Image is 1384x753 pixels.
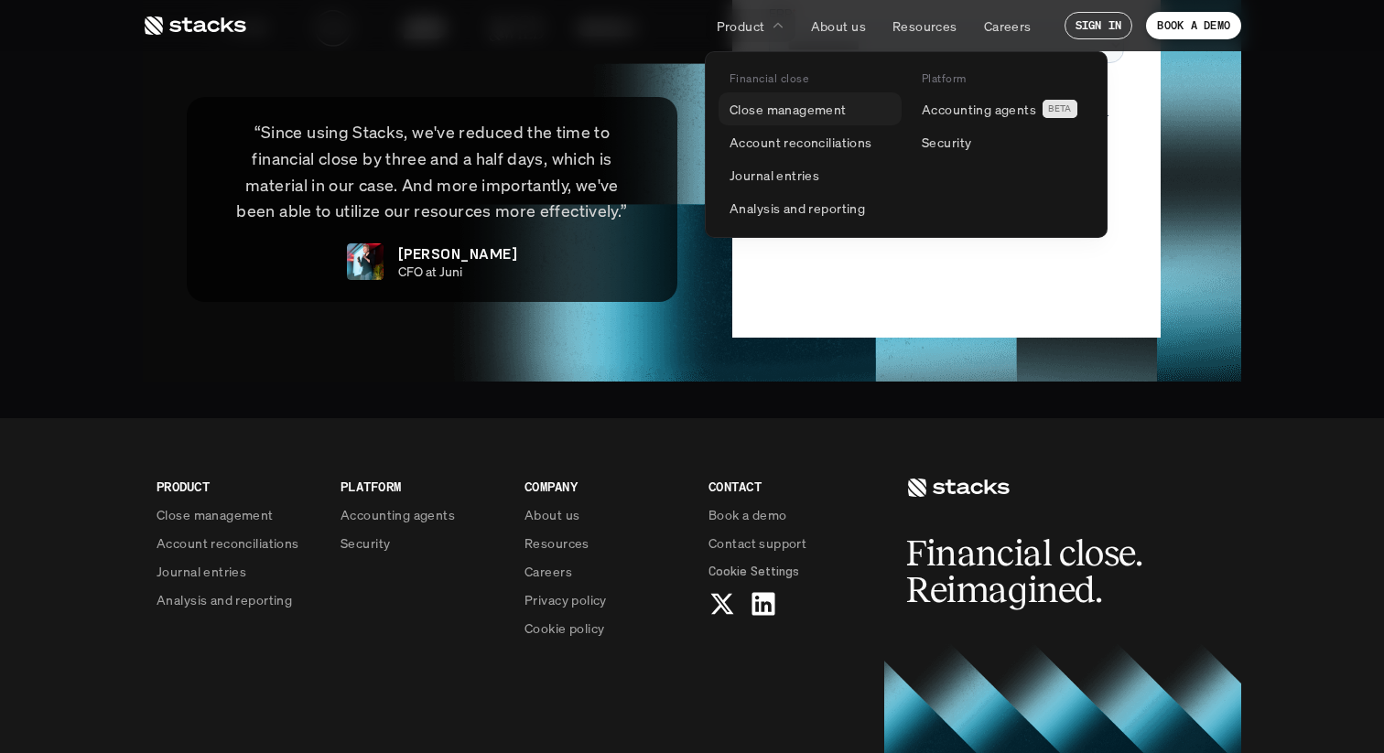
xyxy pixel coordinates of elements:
[800,9,877,42] a: About us
[922,133,971,152] p: Security
[524,590,687,609] a: Privacy policy
[730,199,865,218] p: Analysis and reporting
[906,535,1181,608] h2: Financial close. Reimagined.
[922,72,967,85] p: Platform
[157,590,319,609] a: Analysis and reporting
[811,16,866,36] p: About us
[524,619,604,638] p: Cookie policy
[730,133,872,152] p: Account reconciliations
[892,16,957,36] p: Resources
[730,100,847,119] p: Close management
[719,191,902,224] a: Analysis and reporting
[157,590,292,609] p: Analysis and reporting
[911,92,1094,125] a: Accounting agentsBETA
[398,242,517,264] p: [PERSON_NAME]
[730,72,808,85] p: Financial close
[524,533,687,553] a: Resources
[524,590,607,609] p: Privacy policy
[216,349,297,361] a: Privacy Policy
[157,505,319,524] a: Close management
[524,477,687,496] p: COMPANY
[719,92,902,125] a: Close management
[708,505,870,524] a: Book a demo
[719,158,902,191] a: Journal entries
[524,562,687,581] a: Careers
[341,477,503,496] p: PLATFORM
[341,533,503,553] a: Security
[973,9,1043,42] a: Careers
[157,533,299,553] p: Account reconciliations
[717,16,765,36] p: Product
[708,562,799,581] button: Cookie Trigger
[524,505,687,524] a: About us
[157,562,319,581] a: Journal entries
[881,9,968,42] a: Resources
[1146,12,1241,39] a: BOOK A DEMO
[708,562,799,581] span: Cookie Settings
[911,125,1094,158] a: Security
[524,619,687,638] a: Cookie policy
[922,100,1036,119] p: Accounting agents
[730,166,819,185] p: Journal entries
[341,533,390,553] p: Security
[708,505,787,524] p: Book a demo
[524,505,579,524] p: About us
[157,562,246,581] p: Journal entries
[341,505,455,524] p: Accounting agents
[524,533,589,553] p: Resources
[341,505,503,524] a: Accounting agents
[719,125,902,158] a: Account reconciliations
[398,264,462,280] p: CFO at Juni
[214,119,650,224] p: “Since using Stacks, we've reduced the time to financial close by three and a half days, which is...
[1065,12,1133,39] a: SIGN IN
[1076,19,1122,32] p: SIGN IN
[708,533,806,553] p: Contact support
[524,562,572,581] p: Careers
[708,477,870,496] p: CONTACT
[157,477,319,496] p: PRODUCT
[1048,103,1072,114] h2: BETA
[157,533,319,553] a: Account reconciliations
[708,533,870,553] a: Contact support
[984,16,1032,36] p: Careers
[1157,19,1230,32] p: BOOK A DEMO
[157,505,274,524] p: Close management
